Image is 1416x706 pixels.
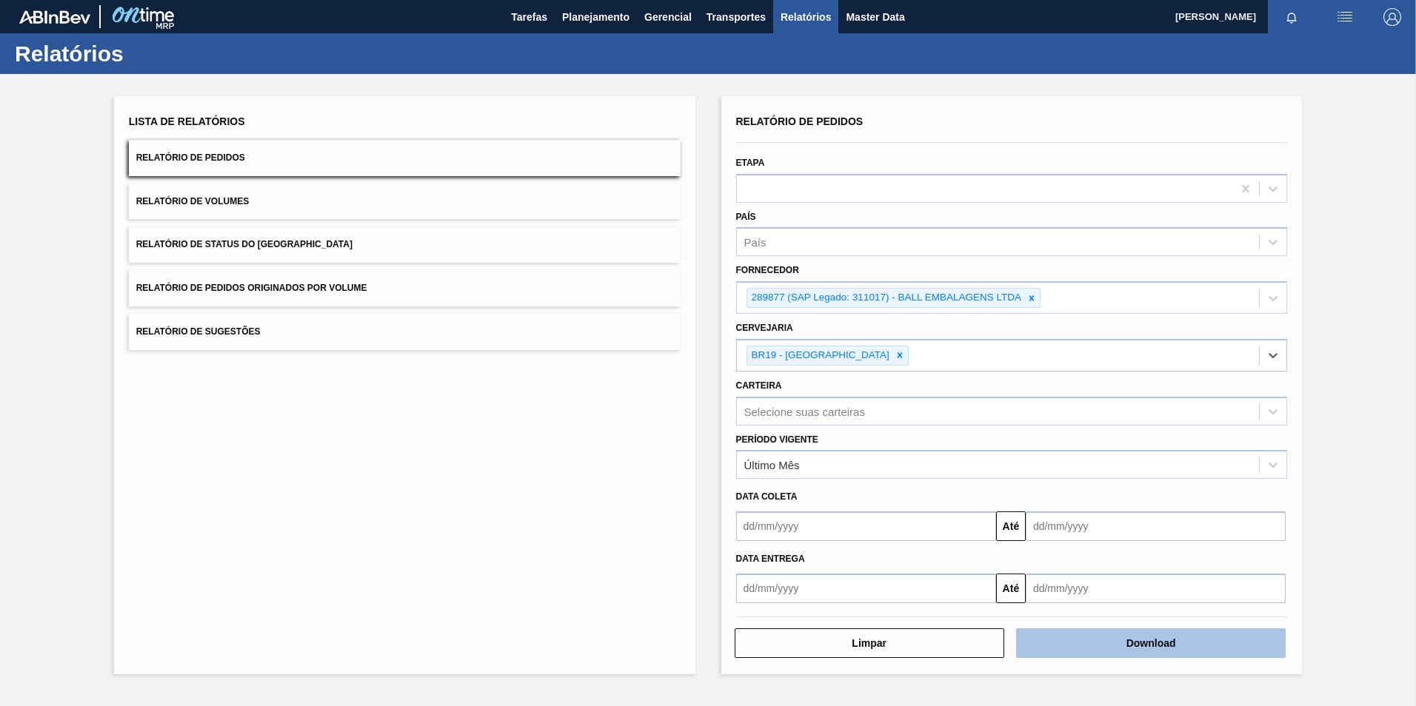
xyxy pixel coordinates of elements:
span: Master Data [846,8,904,26]
button: Até [996,511,1026,541]
button: Relatório de Volumes [129,184,681,220]
span: Data coleta [736,491,798,502]
label: Cervejaria [736,323,793,333]
input: dd/mm/yyyy [1026,511,1286,541]
span: Gerencial [644,8,692,26]
span: Relatório de Sugestões [136,326,261,337]
img: TNhmsLtSVTkK8tSr43FrP2fwEKptu5GPRR3wAAAABJRU5ErkJggg== [19,10,90,24]
input: dd/mm/yyyy [736,511,996,541]
label: Carteira [736,380,782,391]
div: BR19 - [GEOGRAPHIC_DATA] [747,346,892,365]
span: Relatório de Pedidos [736,115,864,127]
span: Transportes [707,8,766,26]
span: Relatório de Status do [GEOGRAPHIC_DATA] [136,239,353,249]
span: Tarefas [511,8,547,26]
button: Relatório de Pedidos [129,140,681,176]
button: Relatório de Sugestões [129,314,681,350]
span: Planejamento [562,8,629,26]
button: Limpar [735,628,1004,658]
button: Download [1016,628,1286,658]
span: Lista de Relatórios [129,115,245,127]
span: Relatório de Pedidos [136,152,245,163]
button: Até [996,574,1026,603]
span: Relatório de Pedidos Originados por Volume [136,283,367,293]
button: Relatório de Pedidos Originados por Volume [129,270,681,306]
label: Período Vigente [736,434,818,445]
div: Último Mês [744,459,800,471]
button: Notificações [1268,7,1315,27]
label: País [736,212,756,222]
span: Data Entrega [736,554,805,564]
input: dd/mm/yyyy [1026,574,1286,603]
label: Etapa [736,158,765,168]
span: Relatório de Volumes [136,196,249,206]
img: Logout [1383,8,1401,26]
div: Selecione suas carteiras [744,405,865,417]
h1: Relatórios [15,45,278,62]
img: userActions [1336,8,1354,26]
button: Relatório de Status do [GEOGRAPHIC_DATA] [129,226,681,263]
input: dd/mm/yyyy [736,574,996,603]
div: 289877 (SAP Legado: 311017) - BALL EMBALAGENS LTDA [747,289,1023,307]
label: Fornecedor [736,265,799,275]
span: Relatórios [781,8,831,26]
div: País [744,236,767,249]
